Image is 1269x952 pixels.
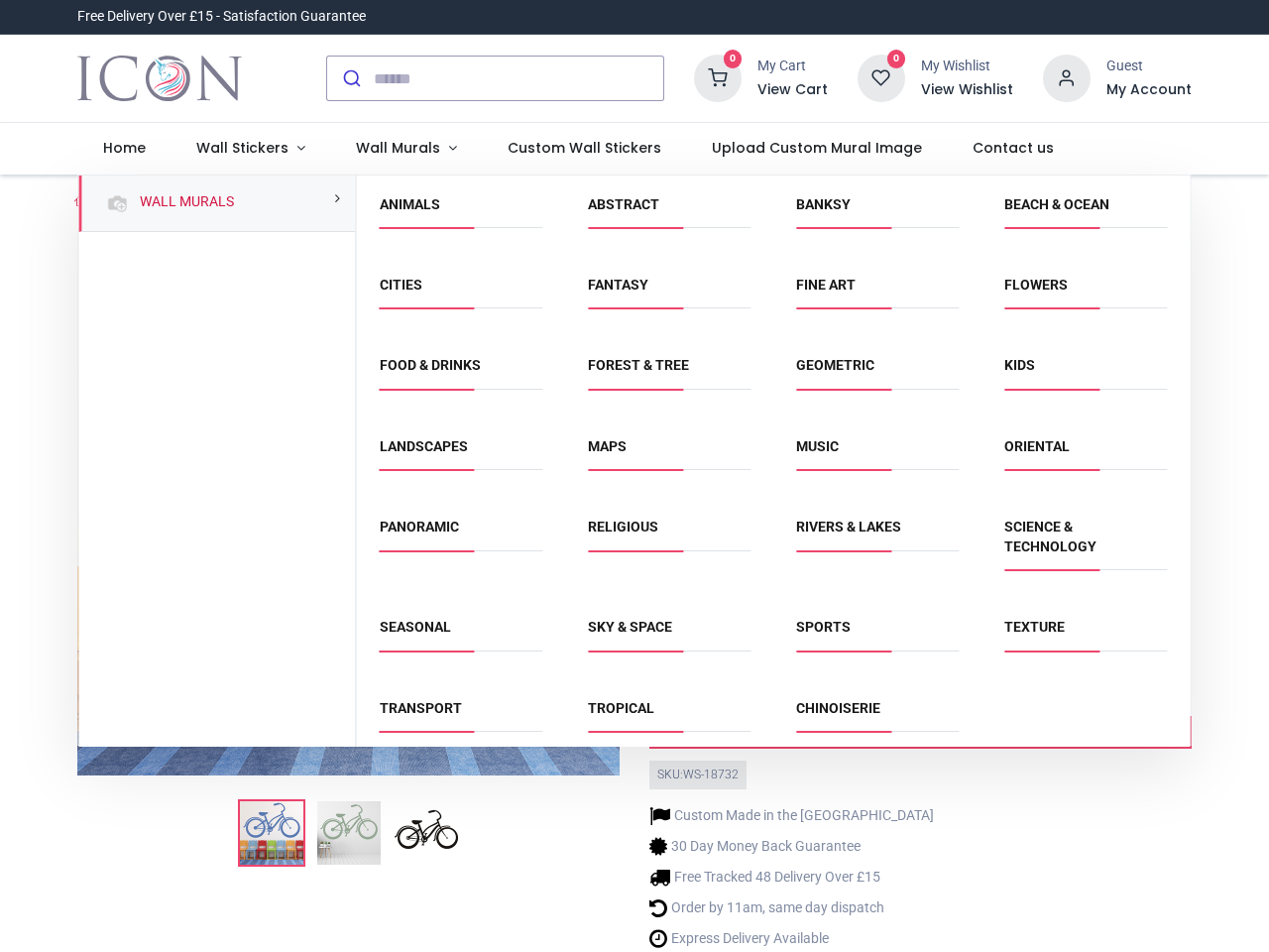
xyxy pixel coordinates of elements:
a: Logo of Icon Wall Stickers [77,51,241,106]
a: Science & Technology [1004,519,1096,554]
a: Wall Murals [330,123,482,175]
iframe: Customer reviews powered by Trustpilot [775,7,1192,27]
a: Sky & Space [588,619,672,635]
span: Animals [380,195,542,228]
span: Sky & Space [588,618,750,651]
span: Landscapes [380,437,542,470]
a: Banksy [796,196,851,212]
span: Flowers [1004,276,1167,308]
a: Flowers [1004,277,1068,293]
span: Abstract [588,195,750,228]
span: Transport [380,699,542,732]
a: My Account [1106,80,1192,100]
a: 0 [694,69,742,85]
span: Fine Art [796,276,959,308]
span: Kids [1004,356,1167,389]
span: Texture [1004,618,1167,651]
a: View Wishlist [921,80,1013,100]
div: My Cart [757,57,828,76]
a: Maps [588,438,627,454]
span: Food & Drinks [380,356,542,389]
span: Chinoiserie [796,699,959,732]
a: Music [796,438,839,454]
a: 0 [858,69,905,85]
div: Guest [1106,57,1192,76]
a: Chinoiserie [796,700,880,716]
a: Beach & Ocean [1004,196,1109,212]
li: 30 Day Money Back Guarantee [649,836,934,857]
a: Wall Stickers [172,123,331,175]
a: Transport [380,700,462,716]
li: Express Delivery Available [649,928,934,949]
a: Food & Drinks [380,357,481,373]
span: Seasonal [380,618,542,651]
span: Home [103,138,146,158]
span: Wall Stickers [196,138,288,158]
img: Classic Bike Bicycle Wall Sticker [240,801,303,865]
span: Fantasy [588,276,750,308]
span: Sports [796,618,959,651]
span: Religious [588,518,750,550]
a: Tropical [588,700,654,716]
a: Sports [796,619,851,635]
a: Abstract [588,196,659,212]
a: Forest & Tree [588,357,689,373]
a: Panoramic [380,519,459,535]
a: Wall Murals [132,192,234,212]
li: Free Tracked 48 Delivery Over £15 [649,867,934,888]
div: SKU: WS-18732 [649,761,747,789]
a: Fine Art [796,277,856,293]
span: Panoramic [380,518,542,550]
span: Beach & Ocean [1004,195,1167,228]
span: Oriental [1004,437,1167,470]
li: Order by 11am, same day dispatch [649,897,934,918]
a: Texture [1004,619,1065,635]
div: My Wishlist [921,57,1013,76]
a: Cities [380,277,422,293]
a: Seasonal [380,619,451,635]
div: Free Delivery Over £15 - Satisfaction Guarantee [77,7,366,27]
img: WS-18732-02 [317,801,381,865]
a: Rivers & Lakes [796,519,901,535]
span: Maps [588,437,750,470]
li: Custom Made in the [GEOGRAPHIC_DATA] [649,805,934,826]
img: Wall Murals [105,191,129,215]
span: Rivers & Lakes [796,518,959,550]
span: Forest & Tree [588,356,750,389]
span: Cities [380,276,542,308]
a: Kids [1004,357,1035,373]
img: WS-18732-03 [395,801,458,865]
a: Oriental [1004,438,1070,454]
span: Science & Technology [1004,518,1167,570]
span: Banksy [796,195,959,228]
span: Music [796,437,959,470]
a: Geometric [796,357,874,373]
sup: 0 [724,50,743,68]
sup: 0 [887,50,906,68]
span: Upload Custom Mural Image [712,138,922,158]
span: Geometric [796,356,959,389]
a: Landscapes [380,438,468,454]
a: Religious [588,519,658,535]
img: Icon Wall Stickers [77,51,241,106]
span: Wall Murals [356,138,440,158]
span: Tropical [588,699,750,732]
a: Animals [380,196,440,212]
a: View Cart [757,80,828,100]
span: Custom Wall Stickers [508,138,661,158]
a: Fantasy [588,277,648,293]
span: Contact us [973,138,1054,158]
button: Submit [327,57,374,100]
